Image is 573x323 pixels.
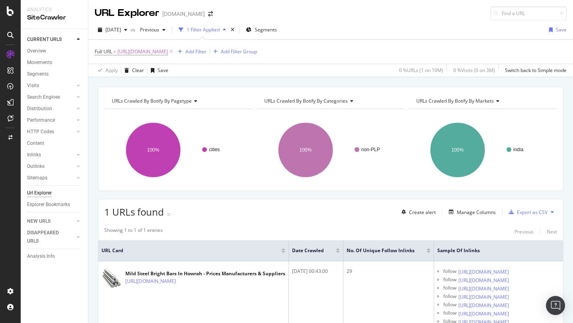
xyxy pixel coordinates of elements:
[110,95,246,107] h4: URLs Crawled By Botify By pagetype
[347,247,415,254] span: No. of Unique Follow Inlinks
[27,105,74,113] a: Distribution
[446,207,496,217] button: Manage Columns
[162,10,205,18] div: [DOMAIN_NAME]
[27,93,74,101] a: Search Engines
[443,301,456,309] div: follow
[505,67,567,74] div: Switch back to Simple mode
[210,47,257,56] button: Add Filter Group
[187,26,220,33] div: 1 Filter Applied
[27,139,82,148] a: Content
[27,200,82,209] a: Explorer Bookmarks
[409,115,557,185] svg: A chart.
[292,268,340,275] div: [DATE] 00:43:00
[452,147,464,153] text: 100%
[27,217,51,226] div: NEW URLS
[27,151,41,159] div: Inlinks
[458,310,509,318] a: [URL][DOMAIN_NAME]
[27,174,74,182] a: Sitemaps
[27,82,74,90] a: Visits
[27,105,52,113] div: Distribution
[547,227,557,236] button: Next
[158,67,168,74] div: Save
[458,285,509,293] a: [URL][DOMAIN_NAME]
[513,147,524,152] text: india
[399,67,443,74] div: 0 % URLs ( 1 on 10M )
[27,70,49,78] div: Segments
[347,268,431,275] div: 29
[27,189,82,197] a: Url Explorer
[443,276,456,284] div: follow
[546,296,565,315] div: Open Intercom Messenger
[27,217,74,226] a: NEW URLS
[185,48,207,55] div: Add Filter
[27,47,82,55] a: Overview
[409,209,436,216] div: Create alert
[112,97,192,104] span: URLs Crawled By Botify By pagetype
[443,309,456,318] div: follow
[243,23,280,36] button: Segments
[132,67,144,74] div: Clear
[27,70,82,78] a: Segments
[458,302,509,309] a: [URL][DOMAIN_NAME]
[506,206,548,218] button: Export as CSV
[264,97,348,104] span: URLs Crawled By Botify By categories
[502,64,567,77] button: Switch back to Simple mode
[490,6,567,20] input: Find a URL
[457,209,496,216] div: Manage Columns
[105,67,118,74] div: Apply
[95,64,118,77] button: Apply
[443,293,456,301] div: follow
[27,93,60,101] div: Search Engines
[547,228,557,235] div: Next
[458,276,509,284] a: [URL][DOMAIN_NAME]
[415,95,550,107] h4: URLs Crawled By Botify By markets
[27,229,74,245] a: DISAPPEARED URLS
[27,6,82,13] div: Analytics
[515,228,534,235] div: Previous
[27,189,52,197] div: Url Explorer
[131,26,137,33] span: vs
[209,147,220,152] text: cities
[27,58,52,67] div: Movements
[27,174,47,182] div: Sitemaps
[443,284,456,293] div: follow
[292,247,324,254] span: Date Crawled
[104,227,163,236] div: Showing 1 to 1 of 1 entries
[175,23,229,36] button: 1 Filter Applied
[104,205,164,218] span: 1 URLs found
[27,252,55,261] div: Analysis Info
[27,35,62,44] div: CURRENT URLS
[27,252,82,261] a: Analysis Info
[27,58,82,67] a: Movements
[27,47,46,55] div: Overview
[458,268,509,276] a: [URL][DOMAIN_NAME]
[27,116,74,125] a: Performance
[104,115,253,185] svg: A chart.
[137,26,159,33] span: Previous
[167,213,170,216] img: Equal
[257,115,405,185] svg: A chart.
[125,270,285,277] div: Mild Steel Bright Bars In Howrah - Prices Manufacturers & Suppliers
[105,26,121,33] span: 2025 Aug. 10th
[27,128,54,136] div: HTTP Codes
[437,247,569,254] span: Sample of Inlinks
[517,209,548,216] div: Export as CSV
[556,26,567,33] div: Save
[172,211,173,218] div: -
[95,48,112,55] span: Full URL
[458,293,509,301] a: [URL][DOMAIN_NAME]
[27,35,74,44] a: CURRENT URLS
[137,23,169,36] button: Previous
[147,147,160,153] text: 100%
[27,139,44,148] div: Content
[208,11,213,17] div: arrow-right-arrow-left
[27,13,82,22] div: SiteCrawler
[443,268,456,276] div: follow
[27,151,74,159] a: Inlinks
[121,64,144,77] button: Clear
[27,116,55,125] div: Performance
[95,23,131,36] button: [DATE]
[263,95,398,107] h4: URLs Crawled By Botify By categories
